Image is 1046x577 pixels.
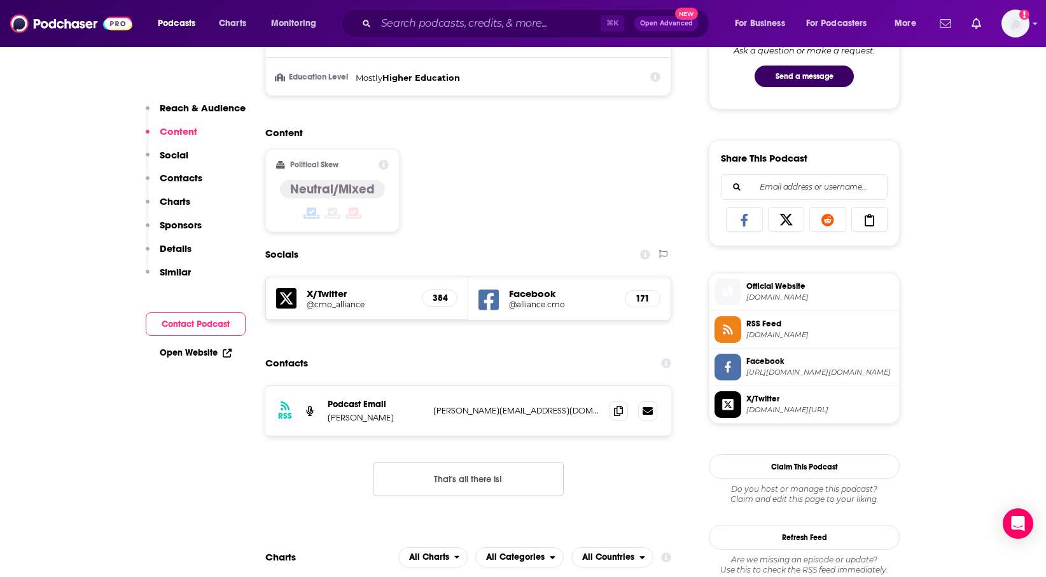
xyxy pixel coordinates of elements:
span: Open Advanced [640,20,693,27]
a: @cmo_alliance [307,300,412,309]
button: open menu [475,547,564,567]
span: RSS Feed [746,318,894,330]
h5: X/Twitter [307,288,412,300]
h2: Content [265,127,661,139]
span: fast.wistia.com [746,330,894,340]
button: open menu [398,547,468,567]
h2: Political Skew [290,160,338,169]
a: Share on Facebook [726,207,763,232]
h3: Share This Podcast [721,152,807,164]
span: New [675,8,698,20]
h2: Socials [265,242,298,267]
button: Sponsors [146,219,202,242]
span: Logged in as patiencebaldacci [1001,10,1029,38]
span: Monitoring [271,15,316,32]
img: Podchaser - Follow, Share and Rate Podcasts [10,11,132,36]
button: open menu [571,547,653,567]
div: Open Intercom Messenger [1003,508,1033,539]
a: Official Website[DOMAIN_NAME] [715,279,894,305]
button: Open AdvancedNew [634,16,699,31]
span: Charts [219,15,246,32]
p: [PERSON_NAME] [328,412,423,423]
p: Contacts [160,172,202,184]
div: Claim and edit this page to your liking. [709,484,900,504]
a: Charts [211,13,254,34]
button: Contact Podcast [146,312,246,336]
a: X/Twitter[DOMAIN_NAME][URL] [715,391,894,418]
button: Content [146,125,197,149]
span: Mostly [356,73,382,83]
h3: Education Level [276,73,351,81]
a: Open Website [160,347,232,358]
span: X/Twitter [746,393,894,405]
button: Charts [146,195,190,219]
span: https://www.facebook.com/alliance.cmo [746,368,894,377]
button: Social [146,149,188,172]
span: Facebook [746,356,894,367]
span: All Charts [409,553,449,562]
input: Search podcasts, credits, & more... [376,13,601,34]
h5: 171 [636,293,650,304]
h2: Charts [265,551,296,563]
button: open menu [262,13,333,34]
span: More [895,15,916,32]
h3: RSS [278,411,292,421]
button: Show profile menu [1001,10,1029,38]
input: Email address or username... [732,175,877,199]
span: listen.casted.us [746,293,894,302]
button: open menu [726,13,801,34]
button: open menu [886,13,932,34]
button: open menu [149,13,212,34]
button: Send a message [755,66,854,87]
p: [PERSON_NAME][EMAIL_ADDRESS][DOMAIN_NAME] [433,405,599,416]
button: Contacts [146,172,202,195]
button: Nothing here. [373,462,564,496]
button: Refresh Feed [709,525,900,550]
a: @alliance.cmo [509,300,615,309]
span: ⌘ K [601,15,624,32]
h2: Platforms [398,547,468,567]
span: For Podcasters [806,15,867,32]
button: Claim This Podcast [709,454,900,479]
a: Copy Link [851,207,888,232]
p: Sponsors [160,219,202,231]
h5: Facebook [509,288,615,300]
a: Share on X/Twitter [768,207,805,232]
span: For Business [735,15,785,32]
button: open menu [798,13,886,34]
span: All Countries [582,553,634,562]
span: Higher Education [382,73,460,83]
p: Podcast Email [328,399,423,410]
button: Reach & Audience [146,102,246,125]
button: Similar [146,266,191,289]
a: Facebook[URL][DOMAIN_NAME][DOMAIN_NAME] [715,354,894,380]
svg: Add a profile image [1019,10,1029,20]
h2: Countries [571,547,653,567]
h5: 384 [433,293,447,303]
div: Search followers [721,174,888,200]
button: Details [146,242,192,266]
p: Social [160,149,188,161]
a: Show notifications dropdown [966,13,986,34]
span: Official Website [746,281,894,292]
a: Show notifications dropdown [935,13,956,34]
div: Are we missing an episode or update? Use this to check the RSS feed immediately. [709,555,900,575]
h2: Categories [475,547,564,567]
span: Do you host or manage this podcast? [709,484,900,494]
div: Search podcasts, credits, & more... [353,9,722,38]
a: RSS Feed[DOMAIN_NAME] [715,316,894,343]
p: Similar [160,266,191,278]
p: Reach & Audience [160,102,246,114]
p: Details [160,242,192,254]
span: All Categories [486,553,545,562]
div: Ask a question or make a request. [734,45,875,55]
span: twitter.com/cmo_alliance [746,405,894,415]
h2: Contacts [265,351,308,375]
p: Charts [160,195,190,207]
p: Content [160,125,197,137]
img: User Profile [1001,10,1029,38]
a: Share on Reddit [809,207,846,232]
